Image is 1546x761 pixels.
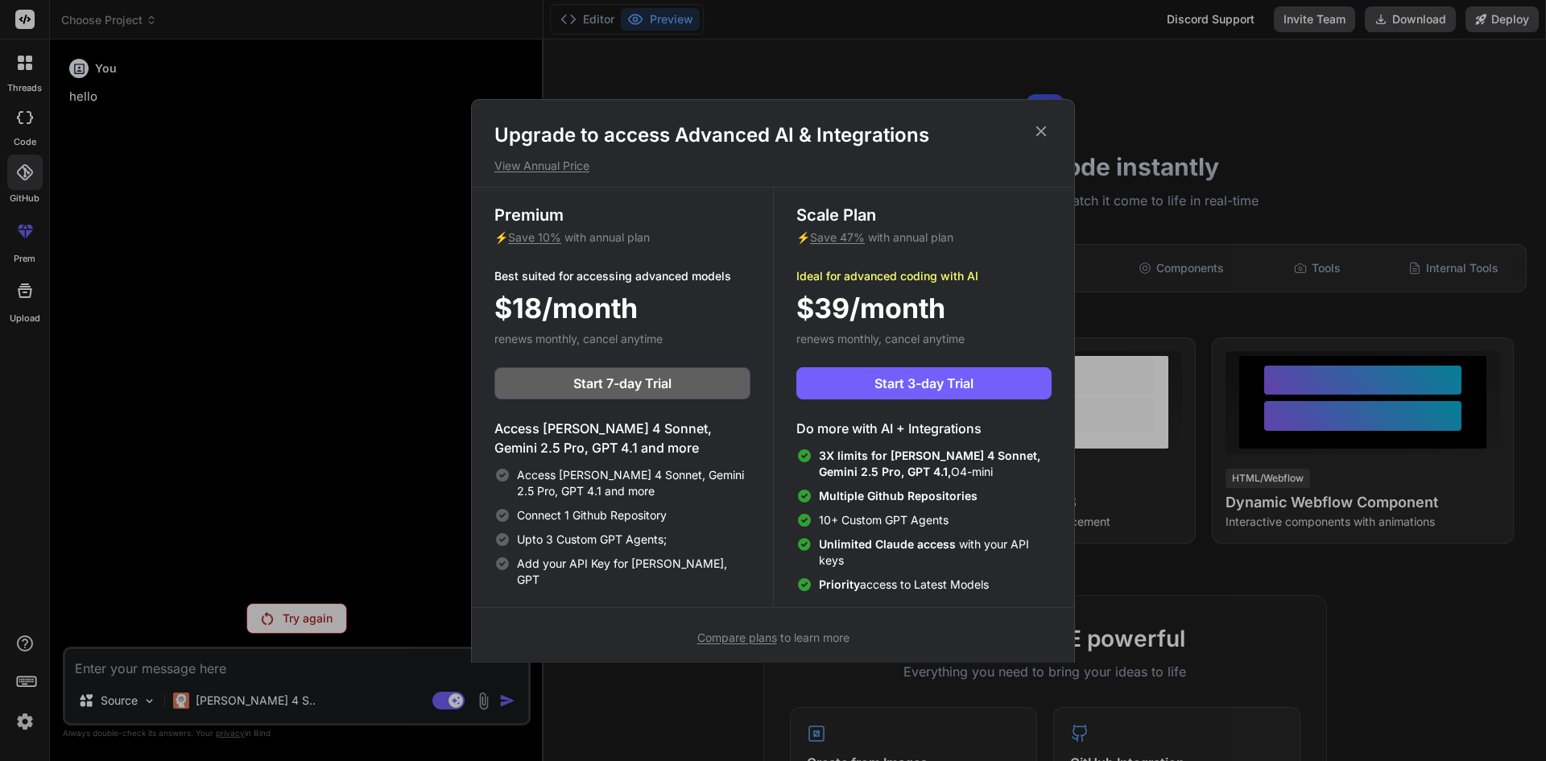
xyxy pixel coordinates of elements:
[796,367,1052,399] button: Start 3-day Trial
[697,631,849,644] span: to learn more
[819,536,1052,569] span: with your API keys
[494,204,750,226] h3: Premium
[494,287,638,329] span: $18/month
[796,230,1052,246] p: ⚡ with annual plan
[494,158,1052,174] p: View Annual Price
[819,512,949,528] span: 10+ Custom GPT Agents
[494,367,750,399] button: Start 7-day Trial
[796,204,1052,226] h3: Scale Plan
[517,467,750,499] span: Access [PERSON_NAME] 4 Sonnet, Gemini 2.5 Pro, GPT 4.1 and more
[494,268,750,284] p: Best suited for accessing advanced models
[796,419,1052,438] h4: Do more with AI + Integrations
[517,531,667,548] span: Upto 3 Custom GPT Agents;
[508,230,561,244] span: Save 10%
[819,577,989,593] span: access to Latest Models
[494,122,1052,148] h1: Upgrade to access Advanced AI & Integrations
[517,556,750,588] span: Add your API Key for [PERSON_NAME], GPT
[494,332,663,345] span: renews monthly, cancel anytime
[796,268,1052,284] p: Ideal for advanced coding with AI
[494,230,750,246] p: ⚡ with annual plan
[819,448,1052,480] span: O4-mini
[494,419,750,457] h4: Access [PERSON_NAME] 4 Sonnet, Gemini 2.5 Pro, GPT 4.1 and more
[819,449,1040,478] span: 3X limits for [PERSON_NAME] 4 Sonnet, Gemini 2.5 Pro, GPT 4.1,
[819,489,978,503] span: Multiple Github Repositories
[796,332,965,345] span: renews monthly, cancel anytime
[517,507,667,523] span: Connect 1 Github Repository
[697,631,777,644] span: Compare plans
[819,577,860,591] span: Priority
[874,374,973,393] span: Start 3-day Trial
[796,287,945,329] span: $39/month
[573,374,672,393] span: Start 7-day Trial
[810,230,865,244] span: Save 47%
[819,537,959,551] span: Unlimited Claude access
